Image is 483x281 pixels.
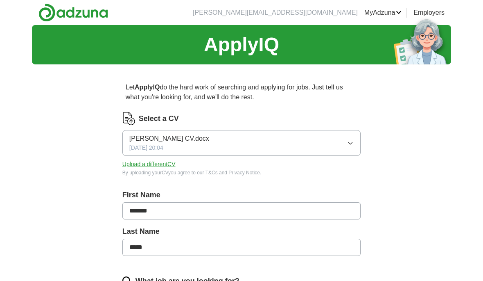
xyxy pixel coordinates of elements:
[205,170,218,176] a: T&Cs
[139,113,179,124] label: Select a CV
[122,79,361,105] p: Let do the hard work of searching and applying for jobs. Just tell us what you're looking for, an...
[122,190,361,201] label: First Name
[364,8,402,18] a: MyAdzuna
[193,8,358,18] li: [PERSON_NAME][EMAIL_ADDRESS][DOMAIN_NAME]
[204,30,279,59] h1: ApplyIQ
[122,226,361,237] label: Last Name
[122,160,176,169] button: Upload a differentCV
[38,3,108,22] img: Adzuna logo
[122,169,361,176] div: By uploading your CV you agree to our and .
[129,144,163,152] span: [DATE] 20:04
[228,170,260,176] a: Privacy Notice
[413,8,445,18] a: Employers
[135,84,160,91] strong: ApplyIQ
[122,130,361,156] button: [PERSON_NAME] CV.docx[DATE] 20:04
[122,112,135,125] img: CV Icon
[129,134,209,144] span: [PERSON_NAME] CV.docx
